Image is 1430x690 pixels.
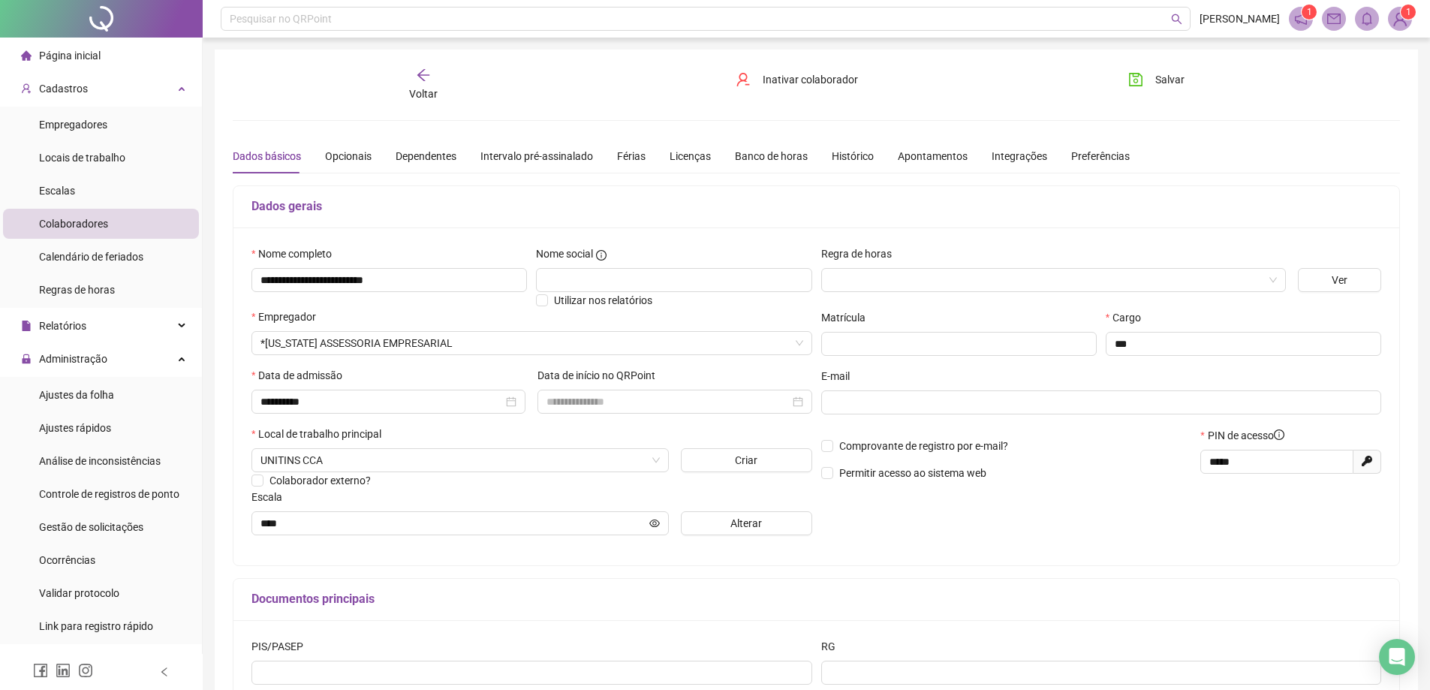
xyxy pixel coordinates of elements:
sup: 1 [1302,5,1317,20]
span: Empregadores [39,119,107,131]
span: Cadastros [39,83,88,95]
span: Colaborador externo? [269,475,371,487]
span: *MONTANA ASSESSORIA EMPRESARIAL [260,332,803,354]
span: file [21,321,32,331]
span: [PERSON_NAME] [1200,11,1280,27]
span: linkedin [56,663,71,678]
span: home [21,50,32,61]
span: Página inicial [39,50,101,62]
span: arrow-left [416,68,431,83]
span: Escalas [39,185,75,197]
span: Calendário de feriados [39,251,143,263]
span: Nome social [536,246,593,262]
span: user-delete [736,72,751,87]
span: left [159,667,170,677]
div: Banco de horas [735,148,808,164]
span: Regras de horas [39,284,115,296]
div: Dados básicos [233,148,301,164]
img: 91023 [1389,8,1411,30]
sup: Atualize o seu contato no menu Meus Dados [1401,5,1416,20]
span: Criar [735,452,757,469]
button: Ver [1298,268,1381,292]
label: Matrícula [821,309,875,326]
span: Ajustes da folha [39,389,114,401]
button: Salvar [1117,68,1196,92]
span: Permitir acesso ao sistema web [839,467,986,479]
span: 1 [1307,7,1312,17]
label: Data de admissão [251,367,352,384]
span: Alterar [730,515,762,532]
span: user-add [21,83,32,94]
span: mail [1327,12,1341,26]
span: Ver [1332,272,1347,288]
span: Salvar [1155,71,1185,88]
span: Colaboradores [39,218,108,230]
label: Escala [251,489,292,505]
span: Ajustes rápidos [39,422,111,434]
button: Criar [681,448,812,472]
label: Nome completo [251,246,342,262]
span: lock [21,354,32,364]
label: Data de início no QRPoint [537,367,665,384]
div: Opcionais [325,148,372,164]
h5: Dados gerais [251,197,1381,215]
button: Inativar colaborador [724,68,869,92]
span: Relatórios [39,320,86,332]
div: Integrações [992,148,1047,164]
span: Link para registro rápido [39,620,153,632]
button: Alterar [681,511,812,535]
span: Inativar colaborador [763,71,858,88]
div: Preferências [1071,148,1130,164]
span: notification [1294,12,1308,26]
span: facebook [33,663,48,678]
span: 1 [1406,7,1411,17]
label: E-mail [821,368,860,384]
span: info-circle [1274,429,1284,440]
div: Dependentes [396,148,456,164]
h5: Documentos principais [251,590,1381,608]
span: Voltar [409,88,438,100]
div: Férias [617,148,646,164]
span: instagram [78,663,93,678]
span: Gestão de solicitações [39,521,143,533]
span: Administração [39,353,107,365]
span: Comprovante de registro por e-mail? [839,440,1008,452]
span: save [1128,72,1143,87]
div: Licenças [670,148,711,164]
label: RG [821,638,845,655]
span: Locais de trabalho [39,152,125,164]
div: Histórico [832,148,874,164]
span: Controle de registros de ponto [39,488,179,500]
span: PIN de acesso [1208,427,1284,444]
span: Ocorrências [39,554,95,566]
span: Utilizar nos relatórios [554,294,652,306]
label: PIS/PASEP [251,638,313,655]
label: Regra de horas [821,246,902,262]
span: Validar protocolo [39,587,119,599]
div: Apontamentos [898,148,968,164]
label: Local de trabalho principal [251,426,391,442]
label: Empregador [251,309,326,325]
span: UNITINS CCA [260,449,660,472]
span: eye [649,518,660,529]
label: Cargo [1106,309,1151,326]
div: Open Intercom Messenger [1379,639,1415,675]
span: search [1171,14,1182,25]
span: info-circle [596,250,607,261]
div: Intervalo pré-assinalado [480,148,593,164]
span: Análise de inconsistências [39,455,161,467]
span: bell [1360,12,1374,26]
